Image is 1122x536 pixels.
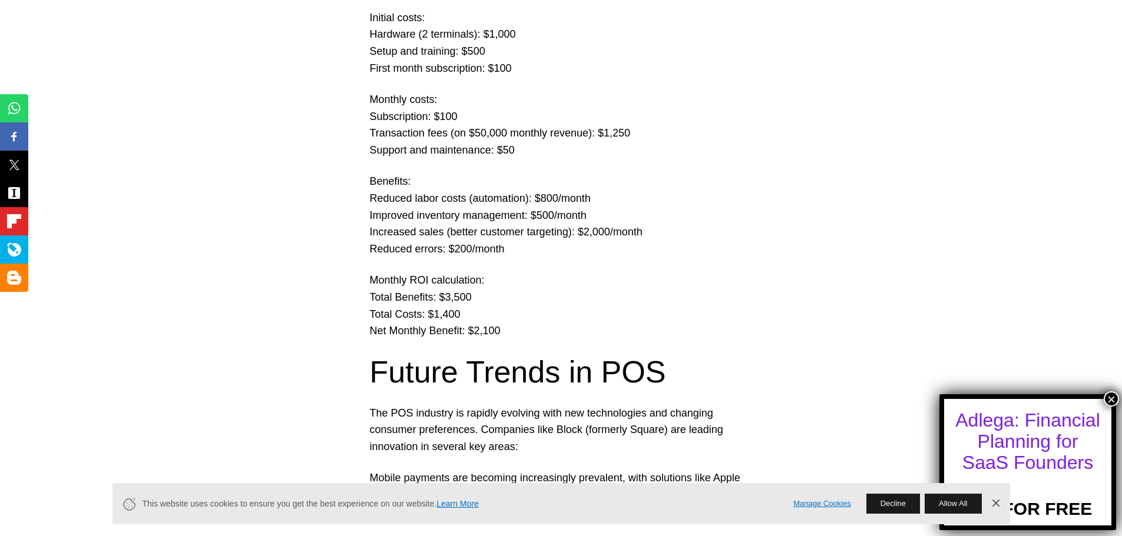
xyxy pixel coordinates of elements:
[143,498,777,510] span: This website uses cookies to ensure you get the best experience on our website.
[370,470,753,520] p: Mobile payments are becoming increasingly prevalent, with solutions like Apple Pay and Google Pay...
[122,497,137,511] svg: Cookie Icon
[370,272,753,339] p: Monthly ROI calculation: Total Benefits: $3,500 Total Costs: $1,400 Net Monthly Benefit: $2,100
[987,495,1004,512] a: Dismiss Banner
[370,9,753,77] p: Initial costs: Hardware (2 terminals): $1,000 Setup and training: $500 First month subscription: ...
[370,354,753,390] h2: Future Trends in POS
[1104,391,1119,407] button: Close
[370,91,753,159] p: Monthly costs: Subscription: $100 Transaction fees (on $50,000 monthly revenue): $1,250 Support a...
[964,479,1092,519] a: TRY FOR FREE
[436,499,479,508] a: Learn More
[925,494,981,514] button: Allow All
[370,405,753,455] p: The POS industry is rapidly evolving with new technologies and changing consumer preferences. Com...
[793,498,851,510] a: Manage Cookies
[955,410,1101,473] div: Adlega: Financial Planning for SaaS Founders
[866,494,920,514] button: Decline
[370,173,753,258] p: Benefits: Reduced labor costs (automation): $800/month Improved inventory management: $500/month ...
